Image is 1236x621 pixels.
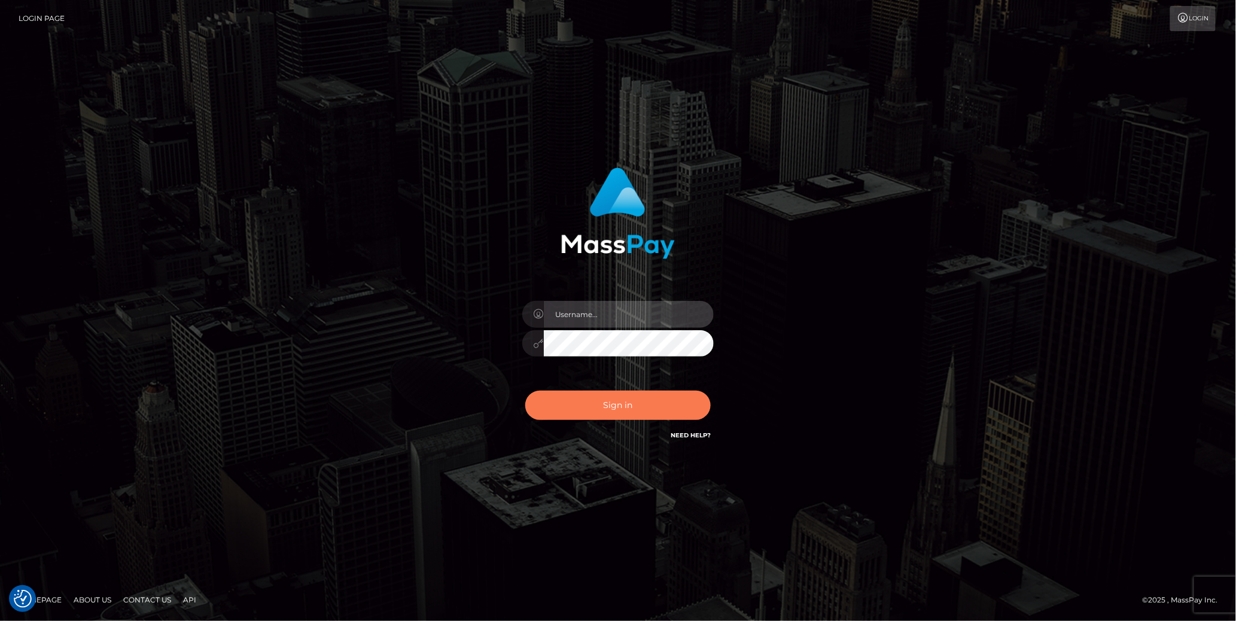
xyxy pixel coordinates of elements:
[14,590,32,608] button: Consent Preferences
[19,6,65,31] a: Login Page
[544,301,714,328] input: Username...
[13,590,66,609] a: Homepage
[178,590,201,609] a: API
[69,590,116,609] a: About Us
[14,590,32,608] img: Revisit consent button
[671,431,711,439] a: Need Help?
[1143,593,1227,607] div: © 2025 , MassPay Inc.
[561,168,675,259] img: MassPay Login
[525,391,711,420] button: Sign in
[118,590,176,609] a: Contact Us
[1170,6,1216,31] a: Login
